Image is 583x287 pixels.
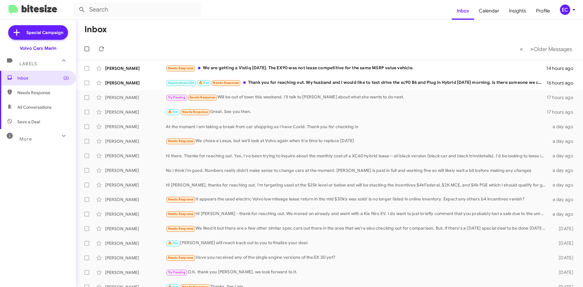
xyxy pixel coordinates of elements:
[168,95,186,99] span: Try Pausing
[547,109,578,115] div: 17 hours ago
[549,269,578,275] div: [DATE]
[213,81,239,85] span: Needs Response
[105,138,166,144] div: [PERSON_NAME]
[530,45,534,53] span: »
[549,255,578,261] div: [DATE]
[84,25,107,34] h1: Inbox
[105,94,166,101] div: [PERSON_NAME]
[504,2,531,20] a: Insights
[166,240,549,247] div: [PERSON_NAME] will reach back out to you to finalize your deal.
[199,81,209,85] span: 🔥 Hot
[166,108,547,115] div: Great. See you then.
[8,25,68,40] a: Special Campaign
[105,80,166,86] div: [PERSON_NAME]
[105,109,166,115] div: [PERSON_NAME]
[168,227,194,231] span: Needs Response
[105,167,166,173] div: [PERSON_NAME]
[517,43,576,55] nav: Page navigation example
[105,269,166,275] div: [PERSON_NAME]
[168,66,194,70] span: Needs Response
[546,65,578,71] div: 14 hours ago
[166,65,546,72] div: We are getting a Vistiq [DATE]. The EX90 was not lease competitive for the same MSRP value vehicle.
[166,225,549,232] div: We liked it but there are a few other similar spec cars out there in the area that we're also che...
[516,43,527,55] button: Previous
[73,2,201,17] input: Search
[549,226,578,232] div: [DATE]
[527,43,576,55] button: Next
[531,2,555,20] a: Profile
[17,104,52,110] span: All Conversations
[168,256,194,260] span: Needs Response
[168,139,194,143] span: Needs Response
[166,254,549,261] div: Have you received any of the single engine versions of the EX 30 yet?
[105,153,166,159] div: [PERSON_NAME]
[560,5,570,15] div: EC
[168,212,194,216] span: Needs Response
[105,65,166,71] div: [PERSON_NAME]
[19,61,37,67] span: Labels
[166,94,547,101] div: Will be out of town this weekend. I'll talk to [PERSON_NAME] about what she wants to do next.
[19,136,32,142] span: More
[520,45,523,53] span: «
[547,94,578,101] div: 17 hours ago
[182,110,208,114] span: Needs Response
[549,138,578,144] div: a day ago
[168,270,186,274] span: Try Pausing
[166,269,549,276] div: O.K. thank you [PERSON_NAME], we look forward to it.
[20,45,56,51] div: Volvo Cars Marin
[549,153,578,159] div: a day ago
[105,255,166,261] div: [PERSON_NAME]
[549,182,578,188] div: a day ago
[105,182,166,188] div: [PERSON_NAME]
[549,240,578,246] div: [DATE]
[166,124,549,130] div: At the moment I am taking a break from car shopping as I have Covid. Thank you for checking in
[534,46,572,53] span: Older Messages
[63,75,69,81] span: (2)
[166,210,549,217] div: Hi [PERSON_NAME] - thank for reaching out. We moved on already and went with a Kia Niro EV. I do ...
[547,80,578,86] div: 16 hours ago
[166,182,549,188] div: Hi [PERSON_NAME], thanks for reaching out. I'm targeting used at the $25k level or below and will...
[549,124,578,130] div: a day ago
[189,95,215,99] span: Needs Response
[549,167,578,173] div: a day ago
[105,211,166,217] div: [PERSON_NAME]
[166,153,549,159] div: Hi there. Thanks for reaching out. Yes, I've been trying to inquire about the monthly cost of a X...
[17,75,69,81] span: Inbox
[168,197,194,201] span: Needs Response
[105,226,166,232] div: [PERSON_NAME]
[17,119,40,125] span: Save a Deal
[166,79,547,86] div: Thank you for reaching out. My husband and I would like to test drive the xc90 B6 and Plug in Hyb...
[168,81,195,85] span: Appointment Set
[26,29,63,36] span: Special Campaign
[166,167,549,173] div: No I think I’m good. Numbers really didn’t make sense to change cars at the moment. [PERSON_NAME]...
[166,196,549,203] div: It appears the used electric Volvo low mileage lease return in the mid $30k’s was sold/ is no lon...
[452,2,474,20] a: Inbox
[168,241,178,245] span: 🔥 Hot
[549,196,578,203] div: a day ago
[166,138,549,145] div: We chose a Lexus, but we'll look at Volvo again when it is time to replace [DATE]
[105,196,166,203] div: [PERSON_NAME]
[105,240,166,246] div: [PERSON_NAME]
[168,110,178,114] span: 🔥 Hot
[17,90,69,96] span: Needs Response
[549,211,578,217] div: a day ago
[474,2,504,20] a: Calendar
[105,124,166,130] div: [PERSON_NAME]
[555,5,576,15] button: EC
